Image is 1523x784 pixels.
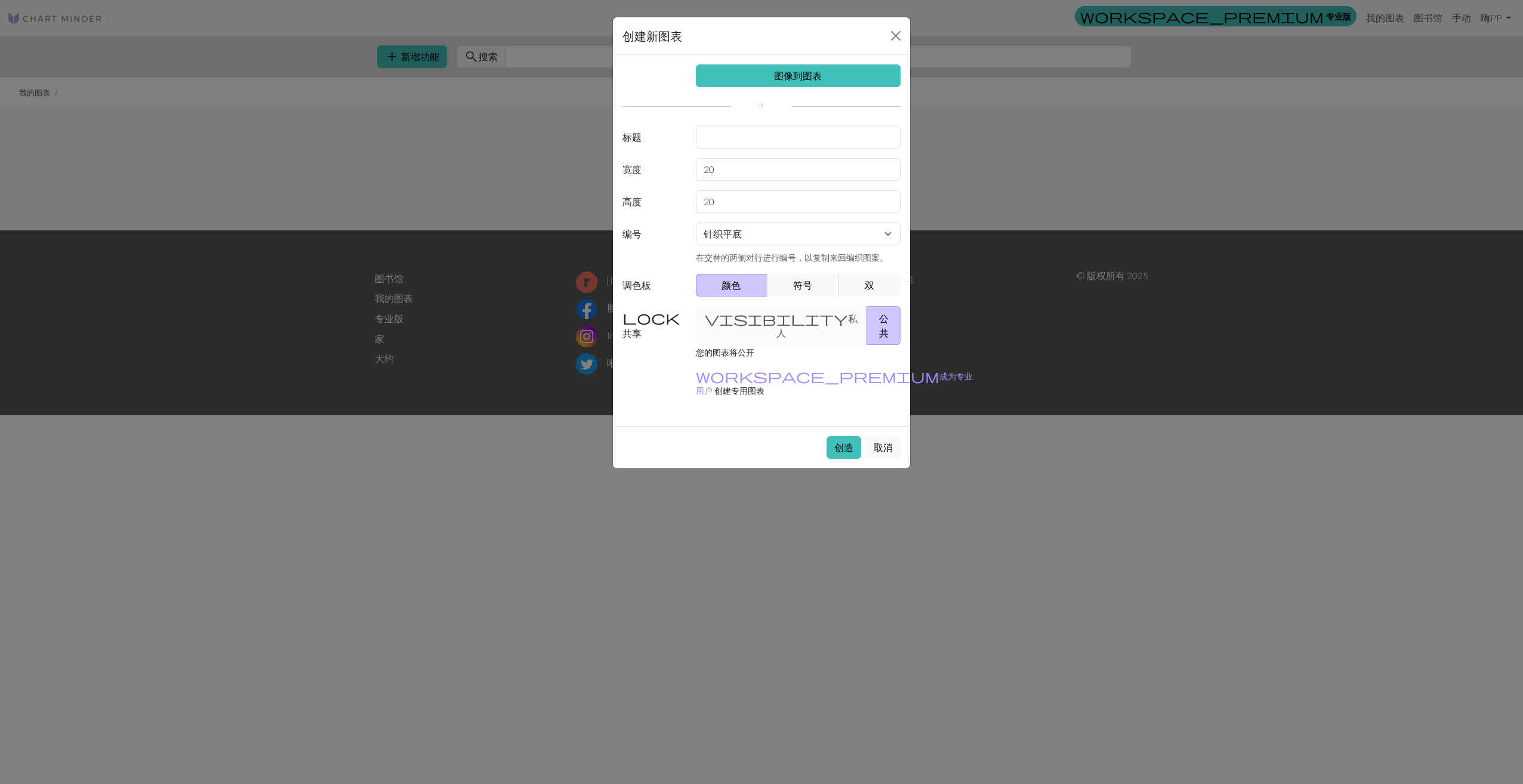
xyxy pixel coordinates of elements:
button: 公共 [867,306,901,345]
label: 宽度 [615,158,689,181]
label: 共享 [615,306,689,345]
button: 关闭 [886,26,905,45]
h5: 创建新图表 [622,27,682,45]
a: 图像到图表 [696,64,901,87]
span: workspace_premium [696,368,939,384]
button: 颜色 [696,274,768,297]
button: 双 [838,274,901,297]
label: 调色板 [615,274,689,297]
button: 符号 [767,274,839,297]
button: 取消 [866,436,901,459]
button: 创造 [827,436,861,459]
label: 高度 [615,190,689,213]
a: 成为专业用户 [696,371,973,396]
small: 您的图表将公开 [696,347,754,357]
label: 编号 [615,223,689,264]
label: 标题 [615,126,689,149]
small: 在交替的两侧对行进行编号，以复制来回编织图案。 [696,252,888,263]
font: 创建专用图表 [714,385,764,396]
